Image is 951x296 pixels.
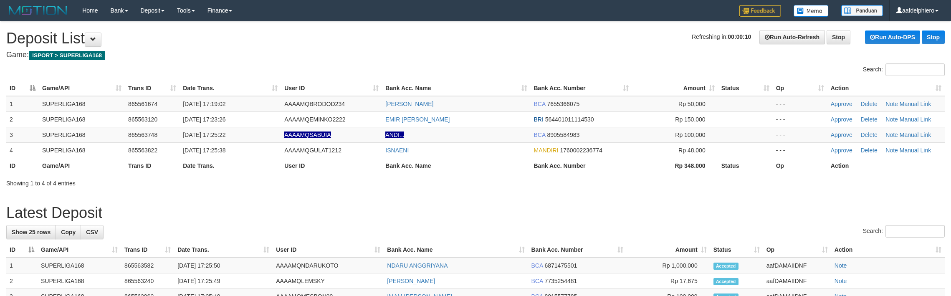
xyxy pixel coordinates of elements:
span: [DATE] 17:23:26 [183,116,225,123]
img: MOTION_logo.png [6,4,70,17]
span: ISPORT > SUPERLIGA168 [29,51,105,60]
input: Search: [885,63,945,76]
td: 1 [6,258,38,273]
th: Game/API: activate to sort column ascending [39,81,125,96]
img: Feedback.jpg [739,5,781,17]
span: [DATE] 17:25:22 [183,132,225,138]
a: Note [885,116,898,123]
th: Status: activate to sort column ascending [710,242,763,258]
th: Bank Acc. Name: activate to sort column ascending [384,242,528,258]
a: Manual Link [900,101,931,107]
a: Note [885,132,898,138]
th: Bank Acc. Number [531,158,632,173]
td: 3 [6,127,39,142]
th: ID: activate to sort column descending [6,242,38,258]
td: SUPERLIGA168 [39,96,125,112]
a: Approve [831,132,852,138]
span: BRI [534,116,544,123]
td: aafDAMAIIDNF [763,273,831,289]
th: Op: activate to sort column ascending [773,81,827,96]
span: AAAAMQEMINKO2222 [284,116,345,123]
th: Rp 348.000 [632,158,718,173]
th: Action: activate to sort column ascending [827,81,945,96]
span: Copy 7735254481 to clipboard [544,278,577,284]
td: 865563240 [121,273,174,289]
td: - - - [773,127,827,142]
a: CSV [81,225,104,239]
td: Rp 1,000,000 [627,258,710,273]
span: Copy 6871475501 to clipboard [544,262,577,269]
td: - - - [773,111,827,127]
th: Game/API [39,158,125,173]
td: AAAAMQNDARUKOTO [273,258,384,273]
th: User ID: activate to sort column ascending [281,81,382,96]
span: CSV [86,229,98,235]
th: Bank Acc. Number: activate to sort column ascending [528,242,627,258]
span: 865563748 [128,132,157,138]
a: ANDI... [385,132,404,138]
th: ID: activate to sort column descending [6,81,39,96]
th: Bank Acc. Number: activate to sort column ascending [531,81,632,96]
a: Show 25 rows [6,225,56,239]
span: Copy [61,229,76,235]
a: Run Auto-DPS [865,30,920,44]
th: Trans ID [125,158,180,173]
img: panduan.png [841,5,883,16]
span: MANDIRI [534,147,559,154]
strong: 00:00:10 [728,33,751,40]
td: - - - [773,96,827,112]
a: Manual Link [900,116,931,123]
span: BCA [531,278,543,284]
td: SUPERLIGA168 [39,127,125,142]
th: Bank Acc. Name: activate to sort column ascending [382,81,530,96]
a: Note [835,262,847,269]
th: User ID [281,158,382,173]
img: Button%20Memo.svg [794,5,829,17]
th: Date Trans.: activate to sort column ascending [174,242,273,258]
a: Approve [831,116,852,123]
span: 865561674 [128,101,157,107]
th: Bank Acc. Name [382,158,530,173]
span: Copy 564401011114530 to clipboard [545,116,594,123]
a: Delete [860,147,877,154]
div: Showing 1 to 4 of 4 entries [6,176,390,187]
th: Trans ID: activate to sort column ascending [125,81,180,96]
span: BCA [534,132,546,138]
span: BCA [531,262,543,269]
a: NDARU ANGGRIYANA [387,262,448,269]
td: 865563582 [121,258,174,273]
a: Note [885,147,898,154]
span: Show 25 rows [12,229,51,235]
td: 2 [6,111,39,127]
span: Copy 1760002236774 to clipboard [560,147,602,154]
a: Stop [922,30,945,44]
a: Note [835,278,847,284]
th: Status: activate to sort column ascending [718,81,773,96]
span: Rp 100,000 [675,132,705,138]
a: Note [885,101,898,107]
span: Accepted [713,278,739,285]
td: 2 [6,273,38,289]
a: ISNAENI [385,147,409,154]
td: SUPERLIGA168 [39,111,125,127]
span: Rp 48,000 [678,147,706,154]
span: AAAAMQBRODOD234 [284,101,345,107]
td: aafDAMAIIDNF [763,258,831,273]
a: Delete [860,132,877,138]
a: EMIR [PERSON_NAME] [385,116,450,123]
th: Op: activate to sort column ascending [763,242,831,258]
th: Date Trans. [180,158,281,173]
th: Status [718,158,773,173]
td: 1 [6,96,39,112]
a: Approve [831,101,852,107]
td: SUPERLIGA168 [38,258,121,273]
td: Rp 17,675 [627,273,710,289]
th: Amount: activate to sort column ascending [627,242,710,258]
a: Delete [860,116,877,123]
td: [DATE] 17:25:49 [174,273,273,289]
span: Refreshing in: [692,33,751,40]
a: Approve [831,147,852,154]
a: [PERSON_NAME] [385,101,433,107]
span: AAAAMQGULAT1212 [284,147,341,154]
td: 4 [6,142,39,158]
